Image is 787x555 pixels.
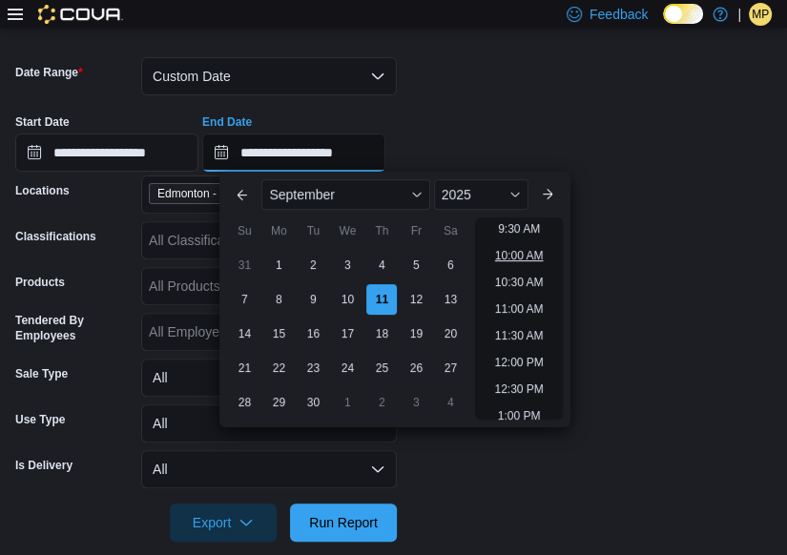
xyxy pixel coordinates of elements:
[229,250,259,280] div: day-31
[332,216,362,246] div: We
[263,216,294,246] div: Mo
[366,284,397,315] div: day-11
[141,359,397,397] button: All
[263,387,294,418] div: day-29
[263,250,294,280] div: day-1
[15,134,198,172] input: Press the down key to open a popover containing a calendar.
[229,387,259,418] div: day-28
[15,458,72,473] label: Is Delivery
[332,387,362,418] div: day-1
[435,353,466,383] div: day-27
[332,250,362,280] div: day-3
[15,313,134,343] label: Tendered By Employees
[141,404,397,442] button: All
[401,216,431,246] div: Fr
[532,179,563,210] button: Next month
[157,184,306,203] span: Edmonton - [GEOGRAPHIC_DATA]
[366,387,397,418] div: day-2
[298,353,328,383] div: day-23
[229,353,259,383] div: day-21
[487,244,551,267] li: 10:00 AM
[227,248,467,420] div: September, 2025
[366,353,397,383] div: day-25
[487,351,550,374] li: 12:00 PM
[269,187,334,202] span: September
[401,387,431,418] div: day-3
[263,319,294,349] div: day-15
[401,250,431,280] div: day-5
[737,3,741,26] p: |
[435,216,466,246] div: Sa
[435,284,466,315] div: day-13
[309,513,378,532] span: Run Report
[229,284,259,315] div: day-7
[298,387,328,418] div: day-30
[752,3,769,26] span: MP
[434,179,528,210] div: Button. Open the year selector. 2025 is currently selected.
[366,216,397,246] div: Th
[663,24,664,25] span: Dark Mode
[401,284,431,315] div: day-12
[202,134,385,172] input: Press the down key to enter a popover containing a calendar. Press the escape key to close the po...
[15,65,83,80] label: Date Range
[332,284,362,315] div: day-10
[487,324,551,347] li: 11:30 AM
[490,404,549,427] li: 1:00 PM
[261,179,429,210] div: Button. Open the month selector. September is currently selected.
[298,319,328,349] div: day-16
[181,504,265,542] span: Export
[15,412,65,427] label: Use Type
[227,179,258,210] button: Previous Month
[332,319,362,349] div: day-17
[298,250,328,280] div: day-2
[435,387,466,418] div: day-4
[141,450,397,488] button: All
[490,217,548,240] li: 9:30 AM
[366,250,397,280] div: day-4
[15,229,96,244] label: Classifications
[202,114,252,130] label: End Date
[263,353,294,383] div: day-22
[487,271,551,294] li: 10:30 AM
[442,187,471,202] span: 2025
[435,319,466,349] div: day-20
[663,4,703,24] input: Dark Mode
[401,353,431,383] div: day-26
[263,284,294,315] div: day-8
[590,5,648,24] span: Feedback
[170,504,277,542] button: Export
[332,353,362,383] div: day-24
[229,216,259,246] div: Su
[435,250,466,280] div: day-6
[487,378,550,401] li: 12:30 PM
[229,319,259,349] div: day-14
[298,284,328,315] div: day-9
[401,319,431,349] div: day-19
[15,114,70,130] label: Start Date
[149,183,330,204] span: Edmonton - Winterburn
[141,57,397,95] button: Custom Date
[15,275,65,290] label: Products
[15,366,68,381] label: Sale Type
[15,183,70,198] label: Locations
[38,5,123,24] img: Cova
[487,298,551,320] li: 11:00 AM
[298,216,328,246] div: Tu
[290,504,397,542] button: Run Report
[366,319,397,349] div: day-18
[475,217,562,420] ul: Time
[749,3,772,26] div: Melissa Pettitt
